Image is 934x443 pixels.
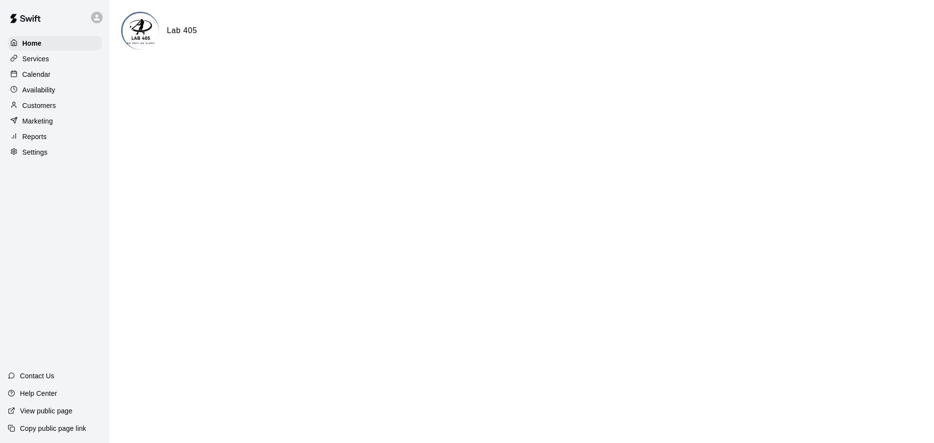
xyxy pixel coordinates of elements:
p: Contact Us [20,371,54,381]
a: Calendar [8,67,102,82]
a: Customers [8,98,102,113]
h6: Lab 405 [167,24,197,37]
p: Reports [22,132,47,142]
a: Marketing [8,114,102,128]
p: Availability [22,85,55,95]
p: Copy public page link [20,424,86,433]
p: Marketing [22,116,53,126]
p: Customers [22,101,56,110]
a: Availability [8,83,102,97]
a: Home [8,36,102,51]
a: Settings [8,145,102,159]
img: Lab 405 logo [123,13,159,50]
a: Services [8,52,102,66]
a: Reports [8,129,102,144]
p: Services [22,54,49,64]
p: Help Center [20,389,57,398]
p: Home [22,38,42,48]
p: View public page [20,406,72,416]
p: Settings [22,147,48,157]
p: Calendar [22,70,51,79]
